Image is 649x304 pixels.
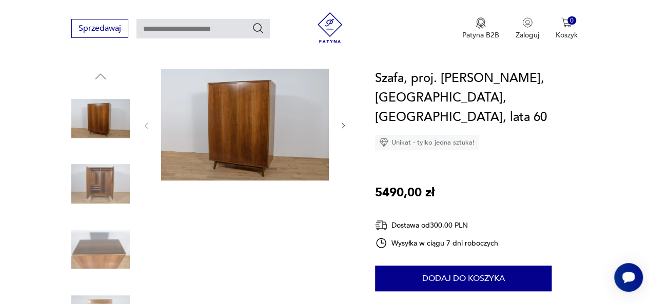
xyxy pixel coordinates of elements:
[252,22,264,34] button: Szukaj
[71,155,130,213] img: Zdjęcie produktu Szafa, proj. B. Landsman, Jitona, Czechosłowacja, lata 60
[462,30,499,40] p: Patyna B2B
[71,19,128,38] button: Sprzedawaj
[556,17,578,40] button: 0Koszyk
[516,30,539,40] p: Zaloguj
[614,263,643,292] iframe: Smartsupp widget button
[567,16,576,25] div: 0
[375,219,387,232] img: Ikona dostawy
[375,237,498,249] div: Wysyłka w ciągu 7 dni roboczych
[516,17,539,40] button: Zaloguj
[375,183,435,202] p: 5490,00 zł
[314,12,345,43] img: Patyna - sklep z meblami i dekoracjami vintage
[161,69,329,180] img: Zdjęcie produktu Szafa, proj. B. Landsman, Jitona, Czechosłowacja, lata 60
[71,89,130,148] img: Zdjęcie produktu Szafa, proj. B. Landsman, Jitona, Czechosłowacja, lata 60
[522,17,533,28] img: Ikonka użytkownika
[71,26,128,33] a: Sprzedawaj
[556,30,578,40] p: Koszyk
[375,135,479,150] div: Unikat - tylko jedna sztuka!
[462,17,499,40] button: Patyna B2B
[375,219,498,232] div: Dostawa od 300,00 PLN
[71,220,130,278] img: Zdjęcie produktu Szafa, proj. B. Landsman, Jitona, Czechosłowacja, lata 60
[462,17,499,40] a: Ikona medaluPatyna B2B
[375,266,552,291] button: Dodaj do koszyka
[375,69,578,127] h1: Szafa, proj. [PERSON_NAME], [GEOGRAPHIC_DATA], [GEOGRAPHIC_DATA], lata 60
[379,138,388,147] img: Ikona diamentu
[476,17,486,29] img: Ikona medalu
[561,17,572,28] img: Ikona koszyka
